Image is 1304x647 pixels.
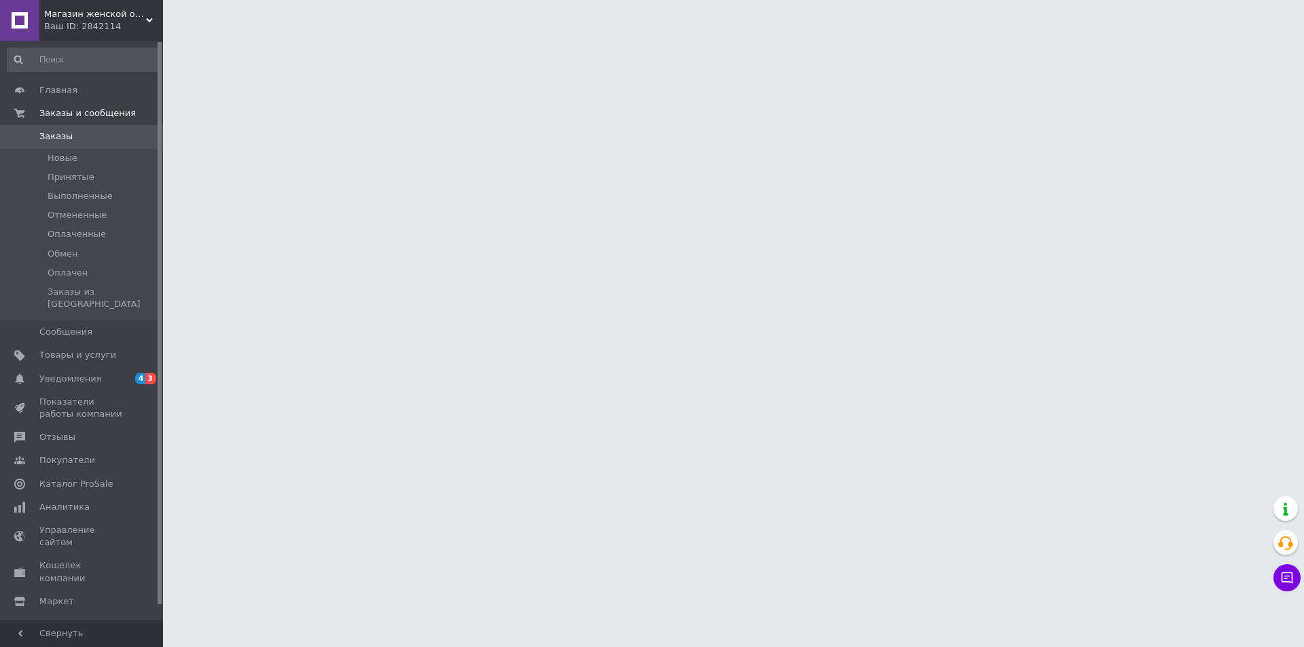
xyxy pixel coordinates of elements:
[39,130,73,143] span: Заказы
[39,373,101,385] span: Уведомления
[48,248,78,260] span: Обмен
[39,107,136,119] span: Заказы и сообщения
[39,478,113,490] span: Каталог ProSale
[48,190,113,202] span: Выполненные
[39,396,126,420] span: Показатели работы компании
[39,84,77,96] span: Главная
[7,48,160,72] input: Поиск
[39,431,75,443] span: Отзывы
[48,228,106,240] span: Оплаченные
[48,267,88,279] span: Оплачен
[135,373,146,384] span: 4
[39,501,90,513] span: Аналитика
[1273,564,1301,591] button: Чат с покупателем
[44,8,146,20] span: Магазин женской одежды и аксессуаров в Украине - Annika.com.ua
[39,349,116,361] span: Товары и услуги
[39,618,89,631] span: Настройки
[48,209,107,221] span: Отмененные
[39,326,92,338] span: Сообщения
[39,524,126,549] span: Управление сайтом
[39,454,95,466] span: Покупатели
[48,152,77,164] span: Новые
[44,20,163,33] div: Ваш ID: 2842114
[145,373,156,384] span: 3
[39,595,74,608] span: Маркет
[48,286,159,310] span: Заказы из [GEOGRAPHIC_DATA]
[48,171,94,183] span: Принятые
[39,559,126,584] span: Кошелек компании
